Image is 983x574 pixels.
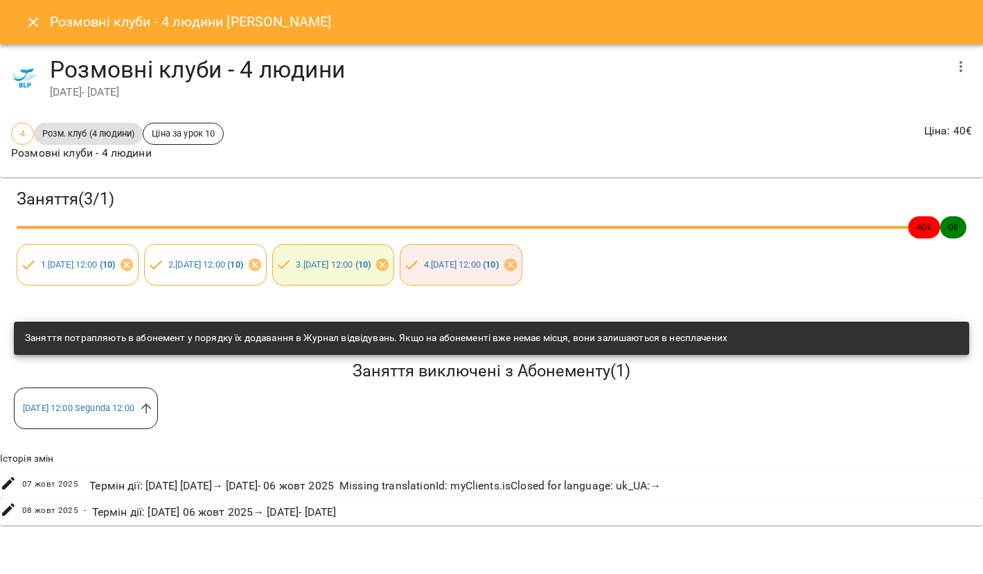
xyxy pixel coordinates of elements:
a: 3.[DATE] 12:00 (10) [296,259,371,270]
h4: Розмовні клуби - 4 людини [50,55,944,84]
img: c7f5e1a064d124ef1452b6640ba4a0c5.png [11,64,39,92]
div: [DATE] - [DATE] [50,84,944,101]
span: 0 € [940,220,966,234]
span: Ціна за урок 10 [143,127,223,140]
b: ( 10 ) [227,259,243,270]
span: - [84,504,86,518]
div: [DATE] 12:00 Segunda 12:00 [14,388,158,429]
div: Missing translationId: myClients.isClosed for language: uk_UA : → [337,475,664,497]
h3: Заняття ( 3 / 1 ) [17,189,966,210]
a: 1.[DATE] 12:00 (10) [41,259,116,270]
a: 4.[DATE] 12:00 (10) [424,259,499,270]
b: ( 10 ) [355,259,371,270]
div: 2.[DATE] 12:00 (10) [144,244,266,286]
a: [DATE] 12:00 Segunda 12:00 [23,403,134,413]
button: Close [17,6,50,39]
div: 3.[DATE] 12:00 (10) [272,244,394,286]
div: 4.[DATE] 12:00 (10) [400,244,522,286]
span: 4 [12,127,33,140]
div: Термін дії : [DATE] 06 жовт 2025 → [DATE] - [DATE] [89,501,339,523]
div: 1.[DATE] 12:00 (10) [17,244,139,286]
p: Ціна : 40 € [924,123,972,139]
span: 08 жовт 2025 [22,504,79,518]
span: 40 € [908,220,939,234]
a: 2.[DATE] 12:00 (10) [168,259,243,270]
div: Термін дії : [DATE] [DATE] → [DATE] - 06 жовт 2025 [87,475,337,497]
span: Розм. клуб (4 людини) [34,127,143,140]
div: Заняття потрапляють в абонемент у порядку їх додавання в Журнал відвідувань. Якщо на абонементі в... [25,326,727,351]
b: ( 10 ) [483,259,499,270]
b: ( 10 ) [100,259,116,270]
p: Розмовні клуби - 4 людини [11,145,224,162]
h6: Розмовні клуби - 4 людини [PERSON_NAME] [50,11,332,33]
h5: Заняття виключені з Абонементу ( 1 ) [14,360,969,382]
span: 07 жовт 2025 [22,478,79,492]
